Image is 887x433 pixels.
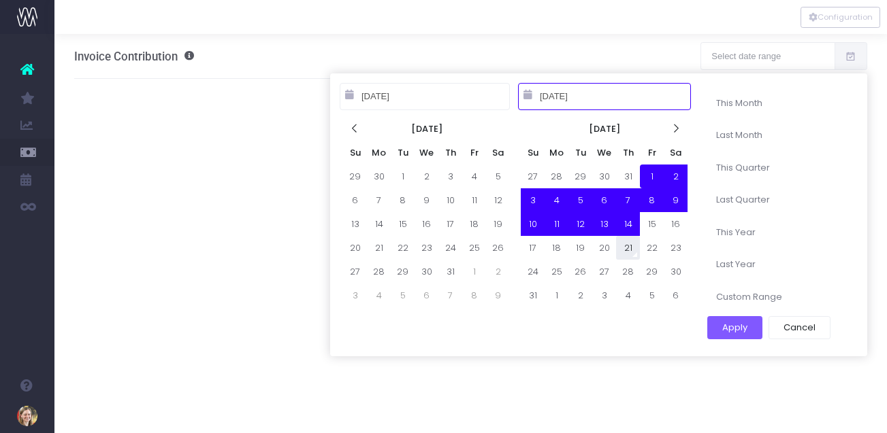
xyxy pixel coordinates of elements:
[415,188,438,212] td: 9
[415,260,438,283] td: 30
[521,164,545,188] td: 27
[616,141,640,164] th: Th
[343,141,367,164] th: Su
[616,188,640,212] td: 7
[664,141,688,164] th: Sa
[707,122,850,148] li: Last Month
[343,164,367,188] td: 29
[438,141,462,164] th: Th
[707,316,762,339] button: Apply
[391,164,415,188] td: 1
[769,316,830,339] button: Cancel
[521,212,545,236] td: 10
[592,212,616,236] td: 13
[592,260,616,283] td: 27
[616,212,640,236] td: 14
[568,141,592,164] th: Tu
[616,260,640,283] td: 28
[640,236,664,260] td: 22
[545,117,664,141] th: [DATE]
[664,236,688,260] td: 23
[700,42,835,69] input: Select date range
[545,212,568,236] td: 11
[616,283,640,307] td: 4
[486,260,510,283] td: 2
[545,236,568,260] td: 18
[616,236,640,260] td: 21
[568,236,592,260] td: 19
[486,164,510,188] td: 5
[521,283,545,307] td: 31
[17,406,37,426] img: images/default_profile_image.png
[664,188,688,212] td: 9
[391,260,415,283] td: 29
[367,212,391,236] td: 14
[640,141,664,164] th: Fr
[568,164,592,188] td: 29
[568,283,592,307] td: 2
[568,212,592,236] td: 12
[616,164,640,188] td: 31
[664,260,688,283] td: 30
[521,236,545,260] td: 17
[74,50,178,63] span: Invoice Contribution
[486,212,510,236] td: 19
[462,260,486,283] td: 1
[545,188,568,212] td: 4
[415,164,438,188] td: 2
[438,283,462,307] td: 7
[521,260,545,283] td: 24
[568,260,592,283] td: 26
[545,283,568,307] td: 1
[367,164,391,188] td: 30
[391,141,415,164] th: Tu
[415,283,438,307] td: 6
[486,236,510,260] td: 26
[664,164,688,188] td: 2
[592,283,616,307] td: 3
[438,260,462,283] td: 31
[640,188,664,212] td: 8
[462,164,486,188] td: 4
[391,188,415,212] td: 8
[521,141,545,164] th: Su
[438,164,462,188] td: 3
[486,283,510,307] td: 9
[367,117,486,141] th: [DATE]
[545,260,568,283] td: 25
[486,141,510,164] th: Sa
[592,236,616,260] td: 20
[545,164,568,188] td: 28
[664,283,688,307] td: 6
[462,236,486,260] td: 25
[391,212,415,236] td: 15
[415,236,438,260] td: 23
[343,283,367,307] td: 3
[640,283,664,307] td: 5
[415,141,438,164] th: We
[391,283,415,307] td: 5
[438,188,462,212] td: 10
[367,188,391,212] td: 7
[707,284,850,310] li: Custom Range
[367,236,391,260] td: 21
[343,212,367,236] td: 13
[462,141,486,164] th: Fr
[343,188,367,212] td: 6
[367,283,391,307] td: 4
[545,141,568,164] th: Mo
[343,260,367,283] td: 27
[707,90,850,116] li: This Month
[415,212,438,236] td: 16
[592,164,616,188] td: 30
[592,188,616,212] td: 6
[801,7,880,28] div: Vertical button group
[367,260,391,283] td: 28
[568,188,592,212] td: 5
[367,141,391,164] th: Mo
[640,212,664,236] td: 15
[707,155,850,181] li: This Quarter
[391,236,415,260] td: 22
[592,141,616,164] th: We
[664,212,688,236] td: 16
